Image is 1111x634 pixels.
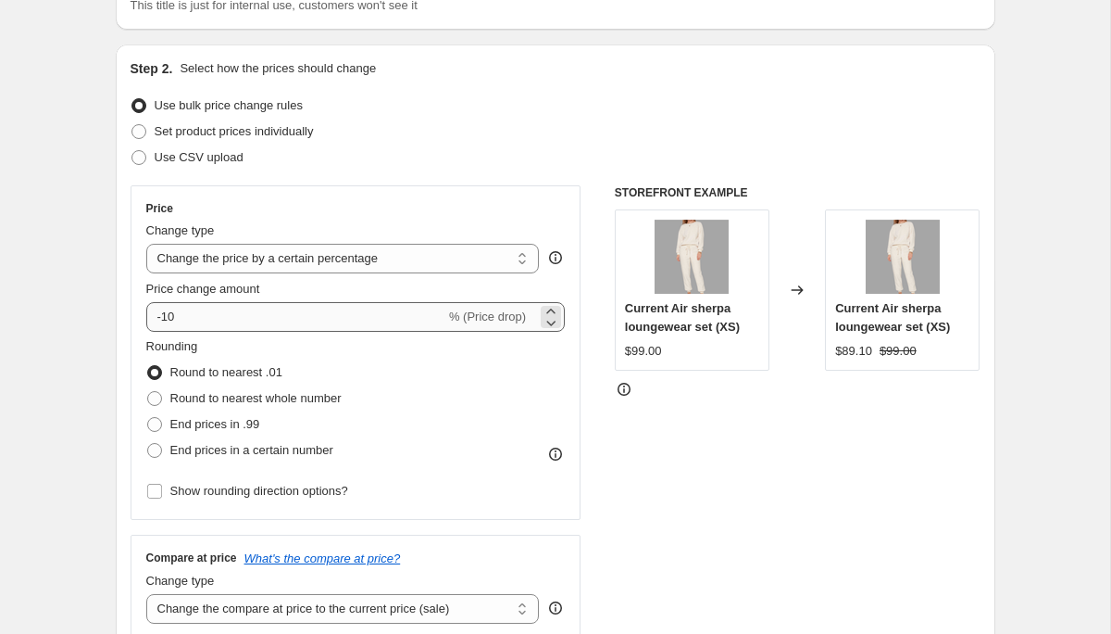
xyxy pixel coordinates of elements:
img: Screenshot2020-12-09at3.55.11PM_80x.png [866,220,940,294]
span: % (Price drop) [449,310,526,323]
div: help [546,248,565,267]
strike: $99.00 [880,342,917,361]
span: Show rounding direction options? [170,484,348,498]
button: What's the compare at price? [244,552,401,565]
div: help [546,599,565,617]
span: Use bulk price change rules [155,98,303,112]
input: -15 [146,302,445,332]
span: Round to nearest whole number [170,391,342,405]
span: Change type [146,574,215,588]
img: Screenshot2020-12-09at3.55.11PM_80x.png [655,220,729,294]
h3: Compare at price [146,551,237,565]
span: Round to nearest .01 [170,365,282,379]
span: Rounding [146,339,198,353]
h3: Price [146,201,173,216]
span: End prices in .99 [170,417,260,431]
span: Price change amount [146,282,260,296]
p: Select how the prices should change [180,59,376,78]
h6: STOREFRONT EXAMPLE [615,185,980,200]
span: Use CSV upload [155,150,243,164]
div: $99.00 [625,342,662,361]
span: Current Air sherpa loungewear set (XS) [835,301,950,334]
h2: Step 2. [131,59,173,78]
span: Change type [146,223,215,237]
span: Set product prices individually [155,124,314,138]
span: End prices in a certain number [170,443,333,457]
span: Current Air sherpa loungewear set (XS) [625,301,740,334]
div: $89.10 [835,342,872,361]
